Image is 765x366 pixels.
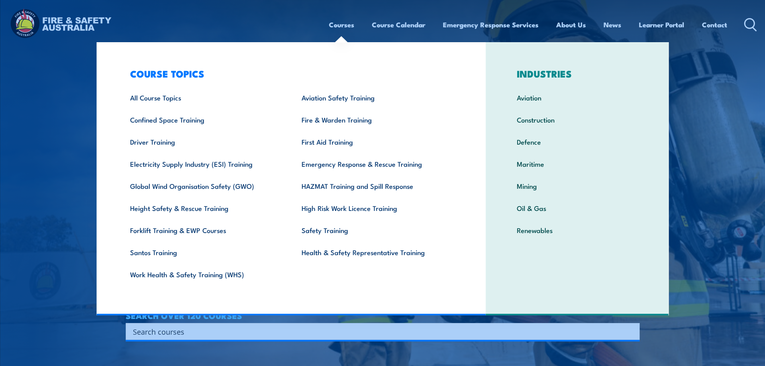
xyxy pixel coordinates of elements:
a: Emergency Response & Rescue Training [289,153,461,175]
a: Aviation [504,86,650,108]
a: Safety Training [289,219,461,241]
a: Confined Space Training [118,108,289,131]
a: Electricity Supply Industry (ESI) Training [118,153,289,175]
h3: INDUSTRIES [504,68,650,79]
a: Maritime [504,153,650,175]
a: Work Health & Safety Training (WHS) [118,263,289,285]
input: Search input [133,325,622,337]
a: Health & Safety Representative Training [289,241,461,263]
button: Search magnifier button [626,326,637,337]
a: HAZMAT Training and Spill Response [289,175,461,197]
a: Oil & Gas [504,197,650,219]
form: Search form [135,326,624,337]
a: Defence [504,131,650,153]
h4: SEARCH OVER 120 COURSES [126,311,640,320]
a: Global Wind Organisation Safety (GWO) [118,175,289,197]
a: Construction [504,108,650,131]
a: Learner Portal [639,14,684,35]
a: Contact [702,14,727,35]
a: High Risk Work Licence Training [289,197,461,219]
a: Course Calendar [372,14,425,35]
h3: COURSE TOPICS [118,68,461,79]
a: First Aid Training [289,131,461,153]
a: Height Safety & Rescue Training [118,197,289,219]
a: Mining [504,175,650,197]
a: Emergency Response Services [443,14,539,35]
a: News [604,14,621,35]
a: Renewables [504,219,650,241]
a: All Course Topics [118,86,289,108]
a: Aviation Safety Training [289,86,461,108]
a: Santos Training [118,241,289,263]
a: Forklift Training & EWP Courses [118,219,289,241]
a: Fire & Warden Training [289,108,461,131]
a: Driver Training [118,131,289,153]
a: Courses [329,14,354,35]
a: About Us [556,14,586,35]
